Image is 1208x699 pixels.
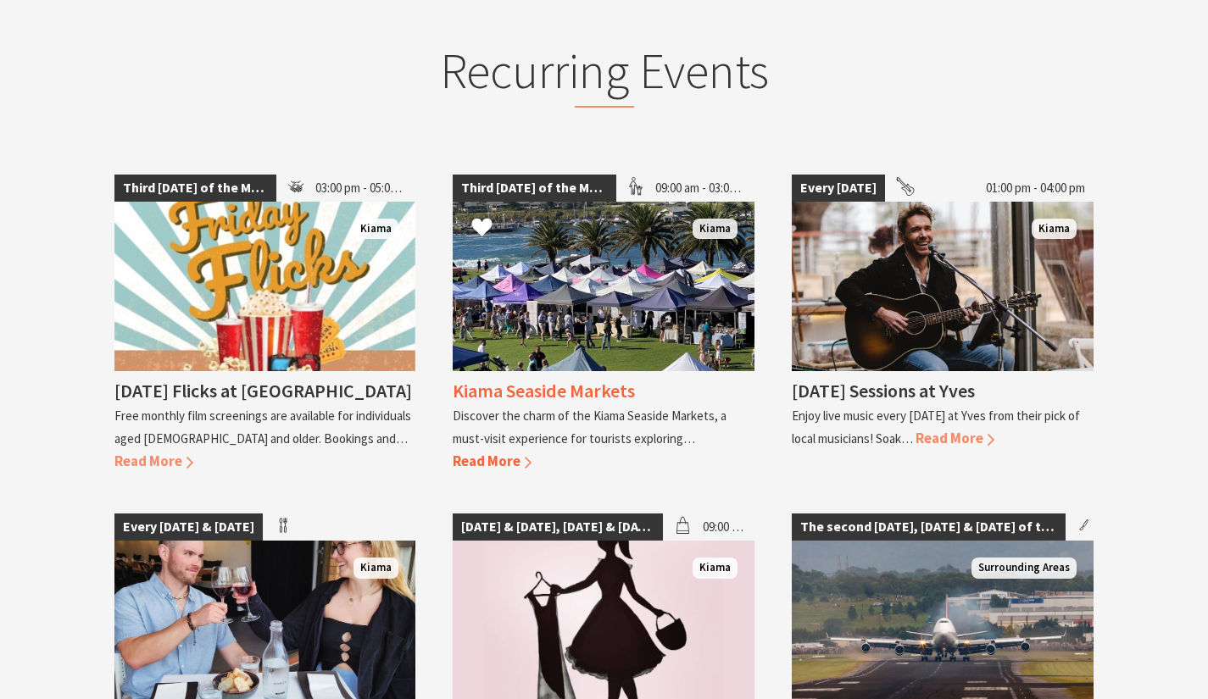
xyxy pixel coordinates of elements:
[916,429,994,447] span: Read More
[272,42,937,108] h2: Recurring Events
[453,452,532,470] span: Read More
[792,175,885,202] span: Every [DATE]
[453,175,754,473] a: Third [DATE] of the Month 09:00 am - 03:00 pm Kiama Seaside Market Kiama Kiama Seaside Markets Di...
[977,175,1094,202] span: 01:00 pm - 04:00 pm
[1032,219,1077,240] span: Kiama
[114,175,277,202] span: Third [DATE] of the Month
[792,202,1094,371] img: James Burton
[453,408,726,447] p: Discover the charm of the Kiama Seaside Markets, a must-visit experience for tourists exploring…
[693,219,738,240] span: Kiama
[647,175,755,202] span: 09:00 am - 03:00 pm
[971,558,1077,579] span: Surrounding Areas
[792,408,1080,447] p: Enjoy live music every [DATE] at Yves from their pick of local musicians! Soak…
[114,379,412,402] h4: [DATE] Flicks at [GEOGRAPHIC_DATA]
[453,202,754,371] img: Kiama Seaside Market
[453,379,635,402] h4: Kiama Seaside Markets
[792,175,1094,473] a: Every [DATE] 01:00 pm - 04:00 pm James Burton Kiama [DATE] Sessions at Yves Enjoy live music ever...
[693,558,738,579] span: Kiama
[114,408,411,447] p: Free monthly film screenings are available for individuals aged [DEMOGRAPHIC_DATA] and older. Boo...
[453,513,663,541] span: [DATE] & [DATE], [DATE] & [DATE]
[453,175,615,202] span: Third [DATE] of the Month
[454,200,509,258] button: Click to Favourite Kiama Seaside Markets
[353,558,398,579] span: Kiama
[792,379,975,402] h4: [DATE] Sessions at Yves
[114,175,416,473] a: Third [DATE] of the Month 03:00 pm - 05:00 pm Kiama [DATE] Flicks at [GEOGRAPHIC_DATA] Free month...
[792,513,1065,541] span: The second [DATE], [DATE] & [DATE] of the month
[114,452,193,470] span: Read More
[114,513,263,541] span: Every [DATE] & [DATE]
[694,513,754,541] span: 09:00 am
[353,219,398,240] span: Kiama
[307,175,415,202] span: 03:00 pm - 05:00 pm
